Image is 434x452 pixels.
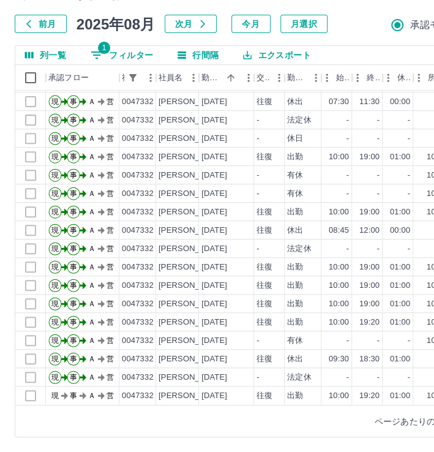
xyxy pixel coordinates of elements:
[70,116,77,124] text: 事
[390,225,410,236] div: 00:00
[51,299,59,308] text: 現
[256,298,272,310] div: 往復
[159,170,225,181] div: [PERSON_NAME]
[256,170,259,181] div: -
[70,226,77,235] text: 事
[159,298,225,310] div: [PERSON_NAME]
[390,298,410,310] div: 01:00
[88,208,95,216] text: Ａ
[107,134,114,143] text: 営
[287,353,303,365] div: 休出
[77,15,155,33] h5: 2025年08月
[124,69,141,86] div: 1件のフィルターを適用中
[107,171,114,179] text: 営
[51,263,59,271] text: 現
[287,335,303,347] div: 有休
[159,243,225,255] div: [PERSON_NAME]
[377,133,380,145] div: -
[408,133,410,145] div: -
[359,280,380,292] div: 19:00
[122,280,154,292] div: 0047332
[359,353,380,365] div: 18:30
[359,317,380,328] div: 19:20
[88,373,95,382] text: Ａ
[329,317,349,328] div: 10:00
[48,65,89,91] div: 承認フロー
[122,262,154,273] div: 0047332
[280,15,327,33] button: 月選択
[88,134,95,143] text: Ａ
[233,46,320,64] button: エクスポート
[159,96,225,108] div: [PERSON_NAME]
[165,15,217,33] button: 次月
[70,355,77,363] text: 事
[51,171,59,179] text: 現
[377,372,380,383] div: -
[408,372,410,383] div: -
[107,97,114,106] text: 営
[390,96,410,108] div: 00:00
[199,65,254,91] div: 勤務日
[346,335,349,347] div: -
[346,188,349,200] div: -
[408,170,410,181] div: -
[122,335,154,347] div: 0047332
[329,151,349,163] div: 10:00
[359,390,380,402] div: 19:20
[287,280,303,292] div: 出勤
[107,208,114,216] text: 営
[329,262,349,273] div: 10:00
[159,133,225,145] div: [PERSON_NAME]
[359,298,380,310] div: 19:00
[107,116,114,124] text: 営
[107,391,114,400] text: 営
[119,65,156,91] div: 社員番号
[329,280,349,292] div: 10:00
[122,390,154,402] div: 0047332
[70,208,77,216] text: 事
[159,372,225,383] div: [PERSON_NAME]
[287,262,303,273] div: 出勤
[390,390,410,402] div: 01:00
[287,298,303,310] div: 出勤
[256,96,272,108] div: 往復
[107,355,114,363] text: 営
[88,281,95,290] text: Ａ
[168,46,228,64] button: 行間隔
[88,263,95,271] text: Ａ
[256,65,270,91] div: 交通費
[122,353,154,365] div: 0047332
[201,243,227,255] div: [DATE]
[51,226,59,235] text: 現
[107,153,114,161] text: 営
[254,65,285,91] div: 交通費
[201,115,227,126] div: [DATE]
[390,262,410,273] div: 01:00
[51,391,59,400] text: 現
[287,206,303,218] div: 出勤
[70,171,77,179] text: 事
[367,65,380,91] div: 終業
[408,335,410,347] div: -
[408,115,410,126] div: -
[346,170,349,181] div: -
[256,115,259,126] div: -
[359,96,380,108] div: 11:30
[88,318,95,326] text: Ａ
[122,206,154,218] div: 0047332
[256,133,259,145] div: -
[408,243,410,255] div: -
[70,281,77,290] text: 事
[122,372,154,383] div: 0047332
[239,69,258,87] button: メニュー
[88,97,95,106] text: Ａ
[159,225,225,236] div: [PERSON_NAME]
[377,188,380,200] div: -
[201,262,227,273] div: [DATE]
[329,225,349,236] div: 08:45
[122,170,154,181] div: 0047332
[390,206,410,218] div: 01:00
[70,373,77,382] text: 事
[377,170,380,181] div: -
[408,188,410,200] div: -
